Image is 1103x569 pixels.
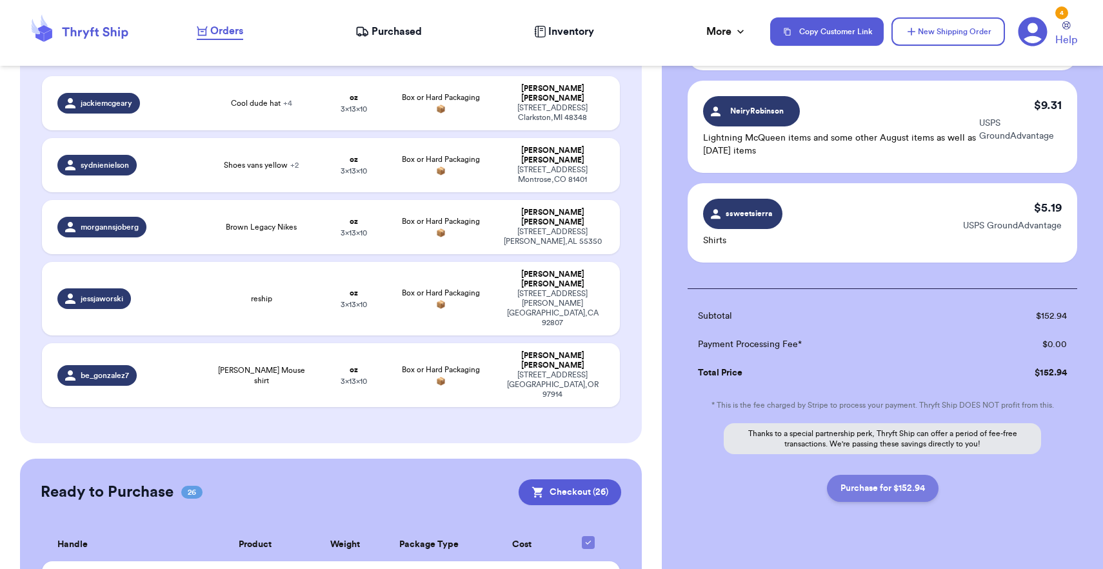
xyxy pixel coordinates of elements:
th: Product [199,528,311,561]
div: [STREET_ADDRESS][PERSON_NAME] [GEOGRAPHIC_DATA] , CA 92807 [501,289,604,328]
button: New Shipping Order [891,17,1005,46]
span: Help [1055,32,1077,48]
strong: oz [350,289,358,297]
span: + 4 [283,99,292,107]
th: Cost [480,528,564,561]
button: Purchase for $152.94 [827,475,939,502]
div: [STREET_ADDRESS] [PERSON_NAME] , AL 55350 [501,227,604,246]
span: [PERSON_NAME] Mouse shirt [212,365,312,386]
button: Checkout (26) [519,479,621,505]
p: Shirts [703,234,782,247]
p: Thanks to a special partnership perk, Thryft Ship can offer a period of fee-free transactions. We... [724,423,1041,454]
p: $ 9.31 [1034,96,1062,114]
span: Box or Hard Packaging 📦 [402,366,480,385]
span: + 2 [290,161,299,169]
div: [PERSON_NAME] [PERSON_NAME] [501,146,604,165]
td: $ 152.94 [961,302,1077,330]
span: Box or Hard Packaging 📦 [402,94,480,113]
span: be_gonzalez7 [81,370,129,381]
td: $ 152.94 [961,359,1077,387]
th: Package Type [379,528,480,561]
span: jessjaworski [81,294,123,304]
td: $ 0.00 [961,330,1077,359]
a: Purchased [355,24,422,39]
td: Total Price [688,359,961,387]
div: [STREET_ADDRESS] [GEOGRAPHIC_DATA] , OR 97914 [501,370,604,399]
span: sydnienielson [81,160,129,170]
strong: oz [350,366,358,374]
div: [PERSON_NAME] [PERSON_NAME] [501,208,604,227]
button: Copy Customer Link [770,17,884,46]
span: Brown Legacy Nikes [226,222,297,232]
span: 26 [181,486,203,499]
span: Inventory [548,24,594,39]
p: USPS GroundAdvantage [963,219,1062,232]
strong: oz [350,155,358,163]
th: Weight [312,528,379,561]
span: Handle [57,538,88,552]
div: [PERSON_NAME] [PERSON_NAME] [501,270,604,289]
span: reship [251,294,272,304]
strong: oz [350,94,358,101]
div: 4 [1055,6,1068,19]
span: Box or Hard Packaging 📦 [402,217,480,237]
td: Subtotal [688,302,961,330]
span: Orders [210,23,243,39]
p: USPS GroundAdvantage [979,117,1062,143]
a: Inventory [534,24,594,39]
a: 4 [1018,17,1048,46]
span: 3 x 13 x 10 [341,377,367,385]
span: 3 x 13 x 10 [341,229,367,237]
span: Shoes vans yellow [224,160,299,170]
a: Help [1055,21,1077,48]
p: * This is the fee charged by Stripe to process your payment. Thryft Ship DOES NOT profit from this. [688,400,1077,410]
span: Box or Hard Packaging 📦 [402,289,480,308]
span: 3 x 13 x 10 [341,105,367,113]
span: Purchased [372,24,422,39]
span: 3 x 13 x 10 [341,301,367,308]
span: Box or Hard Packaging 📦 [402,155,480,175]
div: [STREET_ADDRESS] Montrose , CO 81401 [501,165,604,185]
div: More [706,24,747,39]
span: ssweetsierra [725,208,773,219]
strong: oz [350,217,358,225]
h2: Ready to Purchase [41,482,174,503]
a: Orders [197,23,243,40]
span: jackiemcgeary [81,98,132,108]
div: [PERSON_NAME] [PERSON_NAME] [501,351,604,370]
span: morgannsjoberg [81,222,139,232]
td: Payment Processing Fee* [688,330,961,359]
p: $ 5.19 [1034,199,1062,217]
div: [STREET_ADDRESS] Clarkston , MI 48348 [501,103,604,123]
div: [PERSON_NAME] [PERSON_NAME] [501,84,604,103]
span: Cool dude hat [231,98,292,108]
p: Lightning McQueen items and some other August items as well as [DATE] items [703,132,979,157]
span: 3 x 13 x 10 [341,167,367,175]
span: NeiryRobinson [727,105,788,117]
